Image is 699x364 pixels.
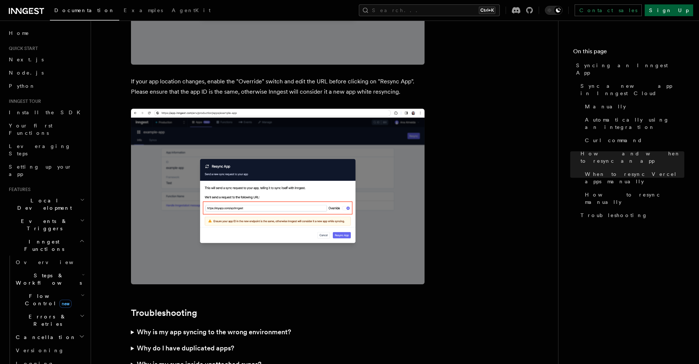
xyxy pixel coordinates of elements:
[137,327,291,337] h3: Why is my app syncing to the wrong environment?
[16,347,64,353] span: Versioning
[9,109,85,115] span: Install the SDK
[6,98,41,104] span: Inngest tour
[13,256,86,269] a: Overview
[6,79,86,93] a: Python
[585,170,684,185] span: When to resync Vercel apps manually
[13,344,86,357] a: Versioning
[13,292,81,307] span: Flow Control
[6,53,86,66] a: Next.js
[6,235,86,256] button: Inngest Functions
[13,289,86,310] button: Flow Controlnew
[585,137,642,144] span: Curl command
[131,76,425,97] p: If your app location changes, enable the "Override" switch and edit the URL before clicking on "R...
[6,238,79,253] span: Inngest Functions
[9,123,52,136] span: Your first Functions
[119,2,167,20] a: Examples
[137,343,234,353] h3: Why do I have duplicated apps?
[580,150,684,165] span: How and when to resync an app
[6,119,86,140] a: Your first Functions
[582,100,684,113] a: Manually
[645,4,693,16] a: Sign Up
[582,188,684,209] a: How to resync manually
[6,217,80,232] span: Events & Triggers
[13,269,86,289] button: Steps & Workflows
[6,194,86,215] button: Local Development
[9,29,29,37] span: Home
[359,4,500,16] button: Search...Ctrl+K
[124,7,163,13] span: Examples
[580,82,684,97] span: Sync a new app in Inngest Cloud
[59,300,72,308] span: new
[575,4,642,16] a: Contact sales
[585,191,684,206] span: How to resync manually
[6,26,86,40] a: Home
[573,59,684,79] a: Syncing an Inngest App
[6,160,86,181] a: Setting up your app
[585,103,626,110] span: Manually
[16,259,91,265] span: Overview
[578,209,684,222] a: Troubleshooting
[167,2,215,20] a: AgentKit
[573,47,684,59] h4: On this page
[13,272,82,286] span: Steps & Workflows
[582,167,684,188] a: When to resync Vercel apps manually
[6,66,86,79] a: Node.js
[9,143,71,156] span: Leveraging Steps
[545,6,563,15] button: Toggle dark mode
[6,106,86,119] a: Install the SDK
[131,324,425,340] summary: Why is my app syncing to the wrong environment?
[585,116,684,131] span: Automatically using an integration
[582,134,684,147] a: Curl command
[9,164,72,177] span: Setting up your app
[131,109,425,284] img: Inngest Cloud screen with resync app modal displaying an edited URL
[13,313,80,328] span: Errors & Retries
[6,215,86,235] button: Events & Triggers
[9,83,36,89] span: Python
[479,7,495,14] kbd: Ctrl+K
[6,140,86,160] a: Leveraging Steps
[54,7,115,13] span: Documentation
[50,2,119,21] a: Documentation
[6,46,38,51] span: Quick start
[9,70,44,76] span: Node.js
[131,308,197,318] a: Troubleshooting
[13,310,86,331] button: Errors & Retries
[131,340,425,356] summary: Why do I have duplicated apps?
[578,147,684,167] a: How and when to resync an app
[13,331,86,344] button: Cancellation
[172,7,211,13] span: AgentKit
[9,57,44,62] span: Next.js
[13,334,76,341] span: Cancellation
[580,212,648,219] span: Troubleshooting
[582,113,684,134] a: Automatically using an integration
[576,62,684,76] span: Syncing an Inngest App
[6,187,30,192] span: Features
[6,197,80,212] span: Local Development
[578,79,684,100] a: Sync a new app in Inngest Cloud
